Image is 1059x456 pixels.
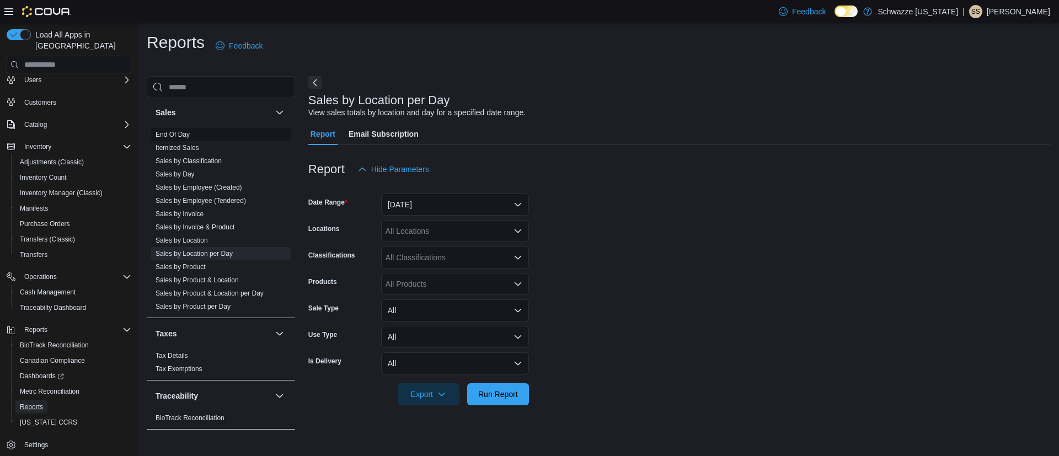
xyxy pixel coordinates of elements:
[20,372,64,380] span: Dashboards
[308,94,450,107] h3: Sales by Location per Day
[792,6,826,17] span: Feedback
[15,301,131,314] span: Traceabilty Dashboard
[20,250,47,259] span: Transfers
[20,341,89,350] span: BioTrack Reconciliation
[2,322,136,337] button: Reports
[15,416,131,429] span: Washington CCRS
[2,139,136,154] button: Inventory
[156,352,188,360] a: Tax Details
[15,155,88,169] a: Adjustments (Classic)
[156,364,202,373] span: Tax Exemptions
[20,118,51,131] button: Catalog
[15,286,131,299] span: Cash Management
[20,270,61,283] button: Operations
[147,349,295,380] div: Taxes
[11,247,136,262] button: Transfers
[15,217,131,230] span: Purchase Orders
[2,72,136,88] button: Users
[24,325,47,334] span: Reports
[20,204,48,213] span: Manifests
[11,415,136,430] button: [US_STATE] CCRS
[156,236,208,245] span: Sales by Location
[308,330,337,339] label: Use Type
[24,76,41,84] span: Users
[24,98,56,107] span: Customers
[514,280,522,288] button: Open list of options
[2,269,136,285] button: Operations
[381,352,529,374] button: All
[156,143,199,152] span: Itemized Sales
[156,107,271,118] button: Sales
[308,107,526,119] div: View sales totals by location and day for a specified date range.
[156,302,231,311] span: Sales by Product per Day
[15,369,131,383] span: Dashboards
[15,301,90,314] a: Traceabilty Dashboard
[31,29,131,51] span: Load All Apps in [GEOGRAPHIC_DATA]
[371,164,429,175] span: Hide Parameters
[156,250,233,257] a: Sales by Location per Day
[156,184,242,191] a: Sales by Employee (Created)
[11,170,136,185] button: Inventory Count
[308,76,322,89] button: Next
[20,189,103,197] span: Inventory Manager (Classic)
[156,249,233,258] span: Sales by Location per Day
[22,6,71,17] img: Cova
[15,416,82,429] a: [US_STATE] CCRS
[156,303,231,310] a: Sales by Product per Day
[15,354,89,367] a: Canadian Compliance
[20,235,75,244] span: Transfers (Classic)
[969,5,982,18] div: Shoshana Saffran
[229,40,263,51] span: Feedback
[15,171,71,184] a: Inventory Count
[24,142,51,151] span: Inventory
[15,339,131,352] span: BioTrack Reconciliation
[15,233,79,246] a: Transfers (Classic)
[835,6,858,17] input: Dark Mode
[11,399,136,415] button: Reports
[211,35,267,57] a: Feedback
[381,326,529,348] button: All
[20,173,67,182] span: Inventory Count
[20,158,84,167] span: Adjustments (Classic)
[478,389,518,400] span: Run Report
[514,227,522,235] button: Open list of options
[156,157,222,165] span: Sales by Classification
[15,385,131,398] span: Metrc Reconciliation
[156,414,224,422] a: BioTrack Reconciliation
[2,117,136,132] button: Catalog
[15,369,68,383] a: Dashboards
[404,383,453,405] span: Export
[11,384,136,399] button: Metrc Reconciliation
[15,217,74,230] a: Purchase Orders
[20,438,52,452] a: Settings
[156,223,234,231] a: Sales by Invoice & Product
[156,107,176,118] h3: Sales
[2,437,136,453] button: Settings
[156,210,204,218] span: Sales by Invoice
[273,106,286,119] button: Sales
[156,144,199,152] a: Itemized Sales
[15,248,52,261] a: Transfers
[11,337,136,353] button: BioTrack Reconciliation
[156,197,246,205] a: Sales by Employee (Tendered)
[20,387,79,396] span: Metrc Reconciliation
[308,357,341,366] label: Is Delivery
[308,163,345,176] h3: Report
[15,385,84,398] a: Metrc Reconciliation
[987,5,1050,18] p: [PERSON_NAME]
[156,130,190,139] span: End Of Day
[20,438,131,452] span: Settings
[962,5,965,18] p: |
[349,123,419,145] span: Email Subscription
[15,286,80,299] a: Cash Management
[514,253,522,262] button: Open list of options
[20,219,70,228] span: Purchase Orders
[11,154,136,170] button: Adjustments (Classic)
[398,383,459,405] button: Export
[11,300,136,315] button: Traceabilty Dashboard
[15,155,131,169] span: Adjustments (Classic)
[20,323,52,336] button: Reports
[15,233,131,246] span: Transfers (Classic)
[15,339,93,352] a: BioTrack Reconciliation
